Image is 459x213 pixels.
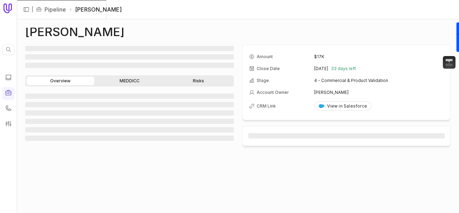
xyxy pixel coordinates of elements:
span: Stage [257,78,269,83]
button: Expand sidebar [21,4,32,15]
time: [DATE] [314,66,328,71]
span: ‌ [25,102,234,107]
td: 4 - Commercial & Product Validation [314,75,444,86]
span: ‌ [25,54,234,60]
a: Overview [27,77,94,85]
a: Risks [165,77,232,85]
span: ‌ [25,63,234,68]
span: ‌ [248,133,445,138]
td: $17K [314,51,444,62]
span: ‌ [25,94,234,99]
span: ‌ [25,119,234,124]
span: Account Owner [257,90,289,95]
span: ‌ [25,46,234,51]
a: View in Salesforce [314,102,372,111]
td: [PERSON_NAME] [314,87,444,98]
a: Pipeline [45,5,66,14]
span: Close Date [257,66,280,71]
a: MEDDICC [96,77,163,85]
span: ‌ [25,136,234,141]
span: ‌ [25,127,234,132]
span: CRM Link [257,103,276,109]
h1: [PERSON_NAME] [25,28,124,36]
span: | [32,5,33,14]
div: View in Salesforce [319,103,367,109]
span: Amount [257,54,273,60]
span: 33 days left [331,66,356,71]
span: ‌ [25,110,234,116]
li: [PERSON_NAME] [69,5,122,14]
